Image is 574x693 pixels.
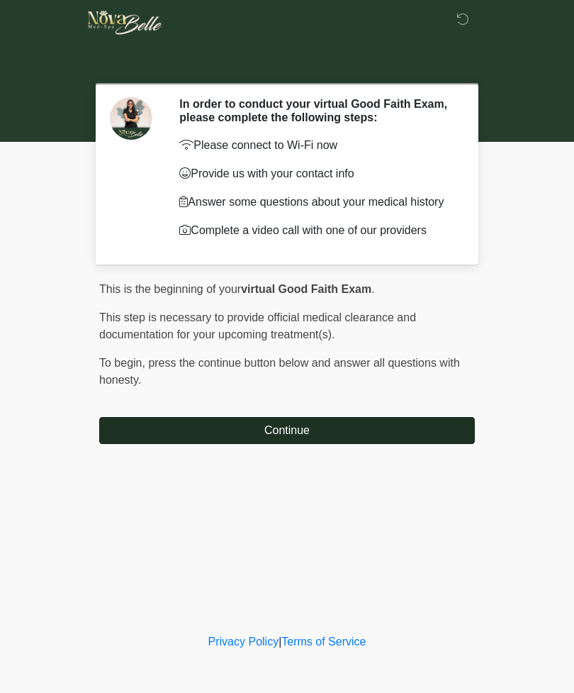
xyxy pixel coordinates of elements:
strong: virtual Good Faith Exam [241,283,371,295]
span: press the continue button below and answer all questions with honesty. [99,357,460,386]
a: | [278,636,281,648]
p: Complete a video call with one of our providers [179,222,454,239]
h2: In order to conduct your virtual Good Faith Exam, please complete the following steps: [179,97,454,124]
a: Privacy Policy [208,636,279,648]
h1: ‎ ‎ [89,51,485,77]
img: Novabelle medspa Logo [85,11,165,35]
span: . [371,283,374,295]
button: Continue [99,417,475,444]
span: This is the beginning of your [99,283,241,295]
span: To begin, [99,357,148,369]
p: Answer some questions about your medical history [179,194,454,211]
a: Terms of Service [281,636,366,648]
p: Provide us with your contact info [179,165,454,182]
p: Please connect to Wi-Fi now [179,137,454,154]
img: Agent Avatar [110,97,152,140]
span: This step is necessary to provide official medical clearance and documentation for your upcoming ... [99,311,416,340]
